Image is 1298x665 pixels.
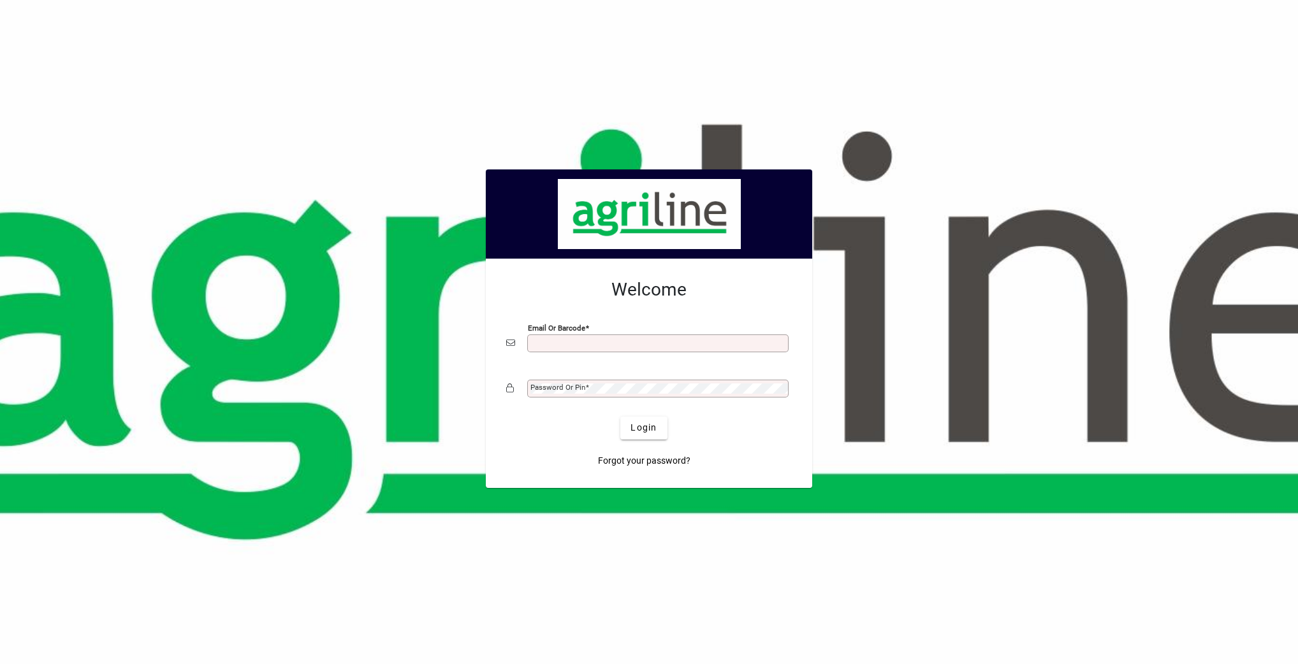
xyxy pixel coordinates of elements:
[506,279,792,301] h2: Welcome
[528,323,585,332] mat-label: Email or Barcode
[598,454,690,468] span: Forgot your password?
[620,417,667,440] button: Login
[530,383,585,392] mat-label: Password or Pin
[593,450,696,473] a: Forgot your password?
[631,421,657,434] span: Login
